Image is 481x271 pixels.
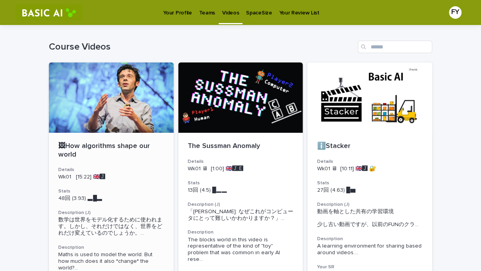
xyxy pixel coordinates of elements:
[58,251,164,271] div: Maths is used to model the world. But how much does it also *change* the world? You will hear the...
[58,217,164,236] div: 数学は世界をモデル化するために使われます。しかし、それだけではなく、世界をどれだけ変えているのでしょうか。 ブラックボックス」という言葉を耳にすることがありますが、これは実際には理解できない方法...
[317,166,423,172] p: Wk01 🖥 [10:11] 🇬🇧🅹️ 🔐
[188,209,294,222] div: 「サスマン・アノマリー: なぜこれがコンピュータにとって難しいかわかりますか？」 この動画に登場するブロックの世界は、初期のAI研究でよく見られた「おもちゃ」のように身近な問題の代表です。 サス...
[449,6,461,19] div: FY
[58,174,164,180] p: Wk01 [15:22] 🇬🇧🅹️
[58,251,164,271] span: Maths is used to model the world. But how much does it also *change* the world? ...
[317,209,423,228] div: 動画を軸とした共有の学習環境 少し古い動画ですが、以前のFUNのクラスシステム「manaba」をご覧いただけます。 0:00 Stackerを用いる理由 0:52 講義の検索方法 1:09 学習...
[317,187,423,194] p: 27回 (4.63) █▆
[188,142,294,151] p: The Sussman Anomaly
[188,229,294,235] h3: Description
[188,201,294,208] h3: Description (J)
[358,41,432,53] input: Search
[58,244,164,251] h3: Description
[317,243,423,256] div: A learning environment for sharing based around videos. The video is a little old, and you can se...
[58,195,164,202] p: 48回 (3.93) ▃█▃
[317,159,423,165] h3: Details
[188,237,294,263] span: The blocks world in this video is representative of the kind of "toy" problem that was common in ...
[58,210,164,216] h3: Description (J)
[188,187,294,194] p: 13回 (4.5) █▂▂
[58,188,164,194] h3: Stats
[317,243,423,256] span: A learning environment for sharing based around videos. ...
[188,209,294,222] span: 「[PERSON_NAME]: なぜこれがコンピュータにとって難しいかわかりますか？」 ...
[188,166,294,172] p: Wk01 🖥 [1:00] 🇬🇧🅹️🅴️
[58,217,164,236] span: 数学は世界をモデル化するために使われます。しかし、それだけではなく、世界をどれだけ変えているのでしょうか。 ...
[58,142,164,159] p: 🖼How algorithms shape our world
[16,5,82,20] img: RtIB8pj2QQiOZo6waziI
[188,159,294,165] h3: Details
[317,264,423,270] h3: Your SR
[188,180,294,186] h3: Stats
[317,236,423,242] h3: Description
[317,201,423,208] h3: Description (J)
[317,209,423,228] span: 動画を軸とした共有の学習環境 少し古い動画ですが、以前のFUNのクラ ...
[49,41,355,53] h1: Course Videos
[58,167,164,173] h3: Details
[317,180,423,186] h3: Stats
[317,142,423,151] p: ℹ️Stacker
